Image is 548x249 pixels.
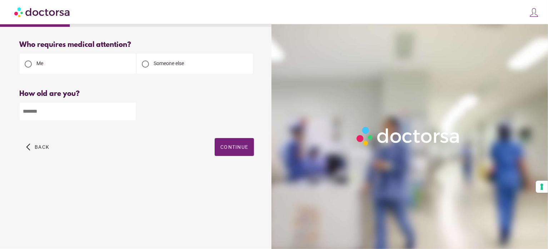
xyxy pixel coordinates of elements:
[354,124,463,148] img: Logo-Doctorsa-trans-White-partial-flat.png
[20,41,254,49] div: Who requires medical attention?
[14,4,71,20] img: Doctorsa.com
[154,60,184,66] span: Someone else
[37,60,44,66] span: Me
[35,144,49,150] span: Back
[20,90,254,98] div: How old are you?
[220,144,248,150] span: Continue
[536,181,548,193] button: Your consent preferences for tracking technologies
[215,138,254,156] button: Continue
[529,8,539,18] img: icons8-customer-100.png
[23,138,52,156] button: arrow_back_ios Back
